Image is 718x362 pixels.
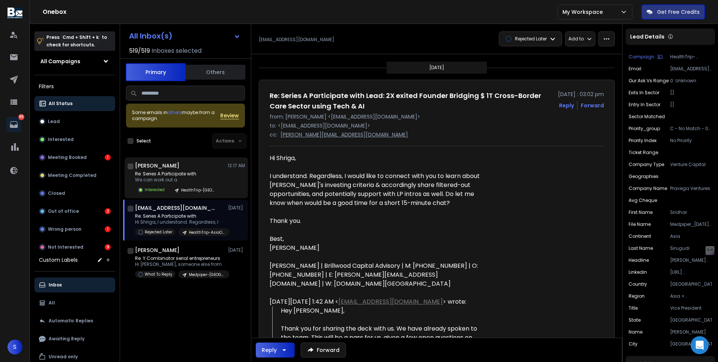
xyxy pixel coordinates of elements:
div: Hey [PERSON_NAME], [281,306,488,351]
p: Interested [145,187,165,193]
div: [DATE][DATE] 1:42 AM < > wrote: [270,297,488,306]
span: 519 / 519 [129,46,150,55]
button: Automatic Replies [34,313,115,328]
p: Medpiper-[GEOGRAPHIC_DATA],[GEOGRAPHIC_DATA] [189,272,225,277]
div: I understand. Regardless, I would like to connect with you to learn about [PERSON_NAME]'s investi... [270,172,488,208]
button: Get Free Credits [641,4,705,19]
button: Reply [256,343,295,358]
p: geographies [629,174,659,180]
p: Lead Details [630,33,665,40]
p: Awaiting Reply [49,336,85,342]
p: title [629,305,638,311]
button: Review [220,112,239,119]
p: Sirugudi [670,245,712,251]
div: 1 [105,154,111,160]
div: Thank you. [270,217,488,226]
p: Company Name [629,185,667,191]
p: exits in sector [629,90,659,96]
button: Campaign [629,54,663,60]
p: priority_group [629,126,660,132]
button: Closed [34,186,115,201]
p: [URL][DOMAIN_NAME] [670,269,712,275]
p: to: <[EMAIL_ADDRESS][DOMAIN_NAME]> [270,122,604,129]
button: Reply [559,102,574,109]
p: Vice President [670,305,712,311]
h3: Inboxes selected [151,46,202,55]
p: ticket range [629,150,658,156]
p: C - No Match - 0 Mail [670,126,712,132]
button: Interested [34,132,115,147]
button: S [7,340,22,355]
div: 1 [105,226,111,232]
p: Pravega Ventures [670,185,712,191]
p: [DATE] [228,247,245,253]
h1: [EMAIL_ADDRESS][DOMAIN_NAME] [135,204,217,212]
p: continent [629,233,651,239]
p: [PERSON_NAME][EMAIL_ADDRESS][DOMAIN_NAME] [280,131,408,138]
div: Hi Shriga, [270,154,488,163]
p: What To Reply [145,271,172,277]
p: Rejected Later [515,36,547,42]
div: [PERSON_NAME] [270,243,488,252]
button: Awaiting Reply [34,331,115,346]
p: [DATE] [429,65,444,71]
div: 9 [105,244,111,250]
p: state [629,317,641,323]
p: avg cheque [629,197,657,203]
p: [DATE] [228,205,245,211]
p: 86 [18,114,24,120]
p: Wrong person [48,226,82,232]
h1: All Inbox(s) [129,32,172,40]
p: country [629,281,647,287]
p: We can work out a [135,177,221,183]
button: Primary [126,63,185,81]
h1: All Campaigns [40,58,80,65]
p: [GEOGRAPHIC_DATA] [670,281,712,287]
p: Rejected Later [145,229,172,235]
p: Automatic Replies [49,318,93,324]
p: My Workspace [562,8,606,16]
p: Out of office [48,208,79,214]
button: All Inbox(s) [123,28,246,43]
p: [] [670,90,712,96]
p: [EMAIL_ADDRESS][DOMAIN_NAME] [259,37,334,43]
div: 2 [105,208,111,214]
p: First Name [629,209,653,215]
p: region [629,293,645,299]
button: Forward [301,343,346,358]
p: Inbox [49,282,62,288]
div: Best, [270,234,488,243]
button: Lead [34,114,115,129]
p: Sridhar [670,209,712,215]
button: All Campaigns [34,54,115,69]
label: Select [136,138,151,144]
p: All Status [49,101,73,107]
p: Get Free Credits [657,8,700,16]
p: Unread only [49,354,78,360]
a: 86 [6,117,21,132]
div: [PERSON_NAME] | Brillwood Capital Advisory | M: [PHONE_NUMBER] | O: [PHONE_NUMBER] | E: [PERSON_N... [270,261,488,288]
a: [EMAIL_ADDRESS][DOMAIN_NAME] [338,297,443,306]
p: Last Name [629,245,653,251]
p: Email [629,66,641,72]
p: Press to check for shortcuts. [46,34,107,49]
p: entry in sector [629,102,660,108]
p: Closed [48,190,65,196]
h3: Custom Labels [39,256,78,264]
button: Meeting Booked1 [34,150,115,165]
p: Hi [PERSON_NAME], someone else from [135,261,225,267]
p: 0. Unknown [670,78,712,84]
p: Linkedin [629,269,647,275]
p: Hi Shriga, I understand. Regardless, I [135,219,225,225]
button: Out of office2 [34,204,115,219]
div: Open Intercom Messenger [691,336,709,354]
h3: Filters [34,81,115,92]
h1: Re: Series A Participate with Lead: 2X exited Founder Bridging $ 1T Cross-Border Care Sector usin... [270,90,553,111]
p: headline [629,257,649,263]
p: [EMAIL_ADDRESS][DOMAIN_NAME] [670,66,712,72]
span: Cmd + Shift + k [61,33,100,42]
button: Wrong person1 [34,222,115,237]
